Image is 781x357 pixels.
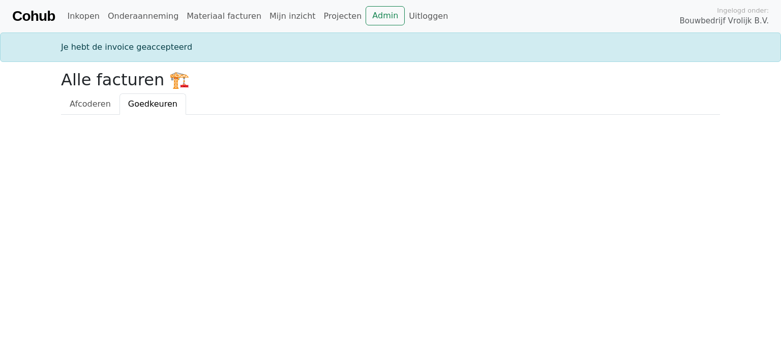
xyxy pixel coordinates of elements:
[679,15,769,27] span: Bouwbedrijf Vrolijk B.V.
[61,93,119,115] a: Afcoderen
[717,6,769,15] span: Ingelogd onder:
[265,6,320,26] a: Mijn inzicht
[320,6,366,26] a: Projecten
[405,6,452,26] a: Uitloggen
[55,41,726,53] div: Je hebt de invoice geaccepteerd
[12,4,55,28] a: Cohub
[119,93,186,115] a: Goedkeuren
[366,6,405,25] a: Admin
[63,6,103,26] a: Inkopen
[128,99,177,109] span: Goedkeuren
[61,70,720,89] h2: Alle facturen 🏗️
[70,99,111,109] span: Afcoderen
[183,6,265,26] a: Materiaal facturen
[104,6,183,26] a: Onderaanneming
